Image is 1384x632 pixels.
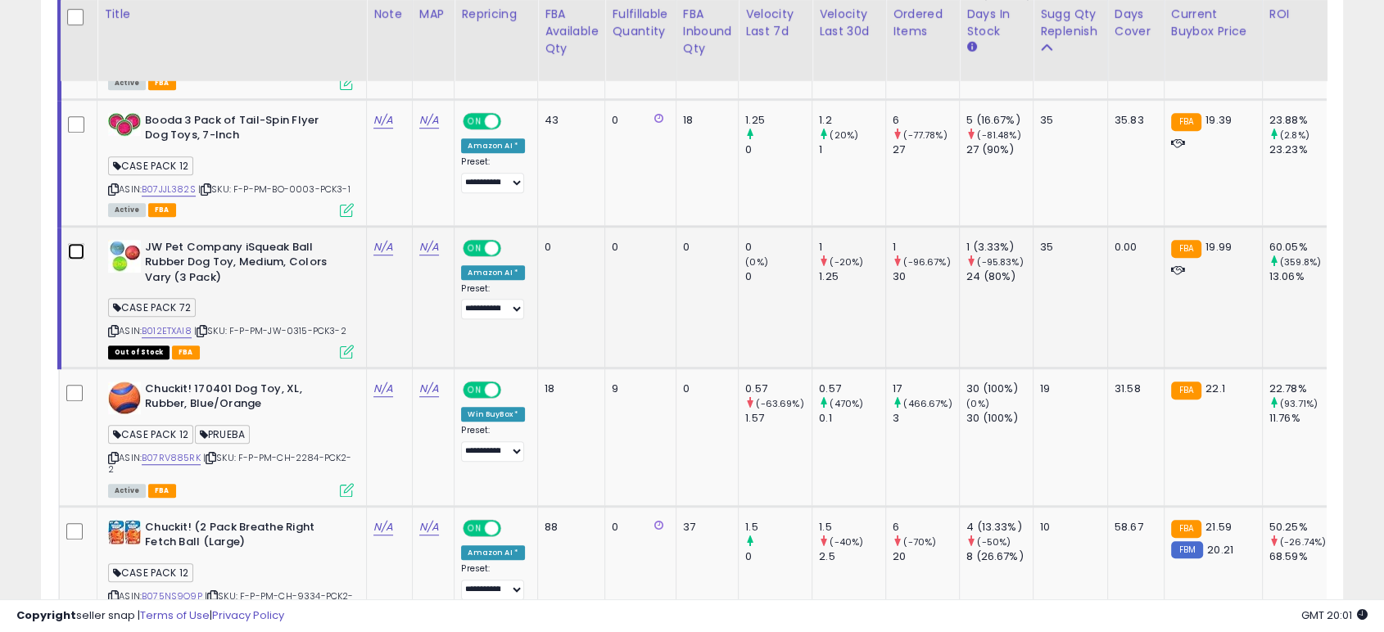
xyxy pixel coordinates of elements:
[1280,129,1309,142] small: (2.8%)
[893,411,959,426] div: 3
[1115,113,1151,128] div: 35.83
[977,535,1011,548] small: (-50%)
[819,411,885,426] div: 0.1
[464,114,485,128] span: ON
[966,6,1026,40] div: Days In Stock
[830,397,863,410] small: (470%)
[819,549,885,564] div: 2.5
[745,520,812,535] div: 1.5
[499,114,525,128] span: OFF
[108,381,141,414] img: 51938toBFqL._SL40_.jpg
[745,269,812,284] div: 0
[893,113,959,128] div: 6
[108,381,354,495] div: ASIN:
[545,520,592,535] div: 88
[745,240,812,255] div: 0
[819,6,879,40] div: Velocity Last 30d
[1171,520,1201,538] small: FBA
[461,407,525,422] div: Win BuyBox *
[545,113,592,128] div: 43
[683,240,726,255] div: 0
[1269,113,1336,128] div: 23.88%
[1269,381,1336,396] div: 22.78%
[142,324,192,338] a: B012ETXAI8
[830,535,863,548] small: (-40%)
[108,298,196,317] span: CASE PACK 72
[419,112,439,129] a: N/A
[966,40,976,55] small: Days In Stock.
[145,520,344,554] b: Chuckit! (2 Pack Breathe Right Fetch Ball (Large)
[1040,381,1095,396] div: 19
[745,142,812,157] div: 0
[966,381,1033,396] div: 30 (100%)
[172,345,200,359] span: FBA
[683,6,732,57] div: FBA inbound Qty
[198,183,351,196] span: | SKU: F-P-PM-BO-0003-PCK3-1
[756,397,803,410] small: (-63.69%)
[108,113,354,215] div: ASIN:
[373,239,393,255] a: N/A
[461,283,525,320] div: Preset:
[16,607,76,623] strong: Copyright
[108,76,146,90] span: All listings currently available for purchase on Amazon
[499,382,525,396] span: OFF
[893,381,959,396] div: 17
[1269,549,1336,564] div: 68.59%
[819,240,885,255] div: 1
[1269,411,1336,426] div: 11.76%
[212,607,284,623] a: Privacy Policy
[1205,519,1232,535] span: 21.59
[142,183,196,196] a: B07JJL382S
[683,381,726,396] div: 0
[1269,240,1336,255] div: 60.05%
[108,345,170,359] span: All listings that are currently out of stock and unavailable for purchase on Amazon
[1171,6,1255,40] div: Current Buybox Price
[1269,142,1336,157] div: 23.23%
[1269,6,1329,23] div: ROI
[966,113,1033,128] div: 5 (16.67%)
[373,381,393,397] a: N/A
[108,451,352,476] span: | SKU: F-P-PM-CH-2284-PCK2-2
[1280,397,1318,410] small: (93.71%)
[903,129,947,142] small: (-77.78%)
[1205,381,1225,396] span: 22.1
[1205,239,1232,255] span: 19.99
[1040,113,1095,128] div: 35
[1205,112,1232,128] span: 19.39
[461,6,531,23] div: Repricing
[104,6,360,23] div: Title
[966,549,1033,564] div: 8 (26.67%)
[142,451,201,465] a: B07RV885RK
[461,425,525,462] div: Preset:
[1115,240,1151,255] div: 0.00
[966,520,1033,535] div: 4 (13.33%)
[745,549,812,564] div: 0
[373,6,405,23] div: Note
[499,241,525,255] span: OFF
[194,324,346,337] span: | SKU: F-P-PM-JW-0315-PCK3-2
[893,520,959,535] div: 6
[461,138,525,153] div: Amazon AI *
[461,265,525,280] div: Amazon AI *
[819,520,885,535] div: 1.5
[1171,240,1201,258] small: FBA
[903,535,936,548] small: (-70%)
[819,381,885,396] div: 0.57
[108,563,193,582] span: CASE PACK 12
[145,381,344,416] b: Chuckit! 170401 Dog Toy, XL, Rubber, Blue/Orange
[819,142,885,157] div: 1
[966,411,1033,426] div: 30 (100%)
[1115,381,1151,396] div: 31.58
[819,269,885,284] div: 1.25
[893,240,959,255] div: 1
[1269,269,1336,284] div: 13.06%
[464,241,485,255] span: ON
[966,142,1033,157] div: 27 (90%)
[893,6,952,40] div: Ordered Items
[373,112,393,129] a: N/A
[745,6,805,40] div: Velocity Last 7d
[419,6,447,23] div: MAP
[977,255,1023,269] small: (-95.83%)
[830,129,858,142] small: (20%)
[148,484,176,498] span: FBA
